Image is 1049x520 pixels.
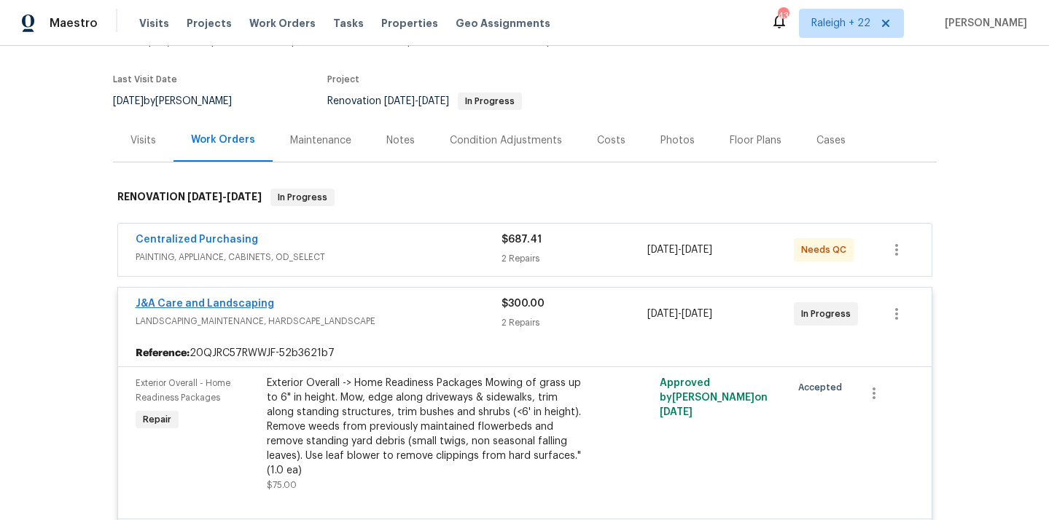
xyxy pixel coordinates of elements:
[333,18,364,28] span: Tasks
[272,190,333,205] span: In Progress
[450,133,562,148] div: Condition Adjustments
[502,299,545,309] span: $300.00
[267,376,586,478] div: Exterior Overall -> Home Readiness Packages Mowing of grass up to 6" in height. Mow, edge along d...
[801,243,852,257] span: Needs QC
[660,133,695,148] div: Photos
[267,481,297,489] span: $75.00
[939,16,1027,31] span: [PERSON_NAME]
[137,412,177,427] span: Repair
[136,379,230,402] span: Exterior Overall - Home Readiness Packages
[139,16,169,31] span: Visits
[386,133,415,148] div: Notes
[801,307,857,321] span: In Progress
[118,340,932,366] div: 20QJRC57RWWJF-52b3621b7
[136,314,502,328] span: LANDSCAPING_MAINTENANCE, HARDSCAPE_LANDSCAPE
[136,250,502,264] span: PAINTING, APPLIANCE, CABINETS, OD_SELECT
[136,299,274,309] a: J&A Care and Landscaping
[502,251,648,266] div: 2 Repairs
[136,235,258,245] a: Centralized Purchasing
[187,192,222,202] span: [DATE]
[50,16,98,31] span: Maestro
[647,245,678,255] span: [DATE]
[647,307,712,321] span: -
[660,407,693,417] span: [DATE]
[502,315,648,330] div: 2 Repairs
[113,96,144,106] span: [DATE]
[290,133,351,148] div: Maintenance
[502,235,542,245] span: $687.41
[113,75,177,84] span: Last Visit Date
[249,16,316,31] span: Work Orders
[381,16,438,31] span: Properties
[136,346,190,361] b: Reference:
[130,133,156,148] div: Visits
[187,16,232,31] span: Projects
[730,133,781,148] div: Floor Plans
[798,380,848,395] span: Accepted
[647,309,678,319] span: [DATE]
[816,133,846,148] div: Cases
[456,16,550,31] span: Geo Assignments
[187,192,262,202] span: -
[227,192,262,202] span: [DATE]
[117,189,262,206] h6: RENOVATION
[660,378,768,417] span: Approved by [PERSON_NAME] on
[597,133,625,148] div: Costs
[327,96,522,106] span: Renovation
[811,16,870,31] span: Raleigh + 22
[191,133,255,147] div: Work Orders
[459,97,520,106] span: In Progress
[384,96,449,106] span: -
[682,245,712,255] span: [DATE]
[113,92,249,110] div: by [PERSON_NAME]
[418,96,449,106] span: [DATE]
[113,174,937,221] div: RENOVATION [DATE]-[DATE]In Progress
[327,75,359,84] span: Project
[647,243,712,257] span: -
[682,309,712,319] span: [DATE]
[384,96,415,106] span: [DATE]
[778,9,788,23] div: 430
